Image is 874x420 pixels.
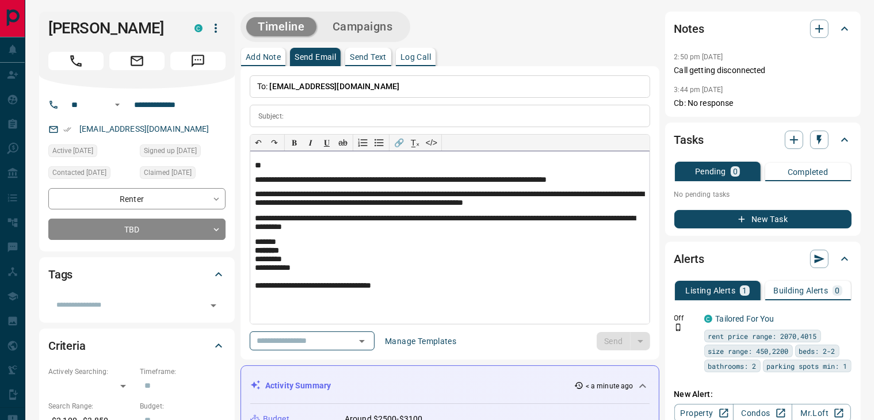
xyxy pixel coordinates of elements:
[324,138,330,147] span: 𝐔
[258,111,284,121] p: Subject:
[140,166,226,182] div: Wed Aug 20 2025
[674,126,852,154] div: Tasks
[674,131,704,149] h2: Tasks
[48,19,177,37] h1: [PERSON_NAME]
[407,135,423,151] button: T̲ₓ
[835,287,839,295] p: 0
[170,52,226,70] span: Message
[767,360,848,372] span: parking spots min: 1
[674,86,723,94] p: 3:44 pm [DATE]
[423,135,440,151] button: </>
[48,337,86,355] h2: Criteria
[140,144,226,161] div: Sat Sep 14 2024
[674,245,852,273] div: Alerts
[799,345,835,357] span: beds: 2-2
[287,135,303,151] button: 𝐁
[205,297,222,314] button: Open
[350,53,387,61] p: Send Text
[355,135,371,151] button: Numbered list
[708,360,757,372] span: bathrooms: 2
[140,401,226,411] p: Budget:
[371,135,387,151] button: Bullet list
[674,53,723,61] p: 2:50 pm [DATE]
[246,53,281,61] p: Add Note
[48,166,134,182] div: Wed Aug 20 2025
[48,144,134,161] div: Mon Sep 15 2025
[295,53,336,61] p: Send Email
[685,287,735,295] p: Listing Alerts
[674,186,852,203] p: No pending tasks
[674,250,704,268] h2: Alerts
[674,15,852,43] div: Notes
[270,82,400,91] span: [EMAIL_ADDRESS][DOMAIN_NAME]
[674,64,852,77] p: Call getting disconnected
[250,135,266,151] button: ↶
[48,261,226,288] div: Tags
[52,145,93,156] span: Active [DATE]
[788,168,829,176] p: Completed
[674,20,704,38] h2: Notes
[674,323,682,331] svg: Push Notification Only
[378,332,463,350] button: Manage Templates
[716,314,774,323] a: Tailored For You
[391,135,407,151] button: 🔗
[48,366,134,377] p: Actively Searching:
[246,17,316,36] button: Timeline
[674,388,852,400] p: New Alert:
[708,330,817,342] span: rent price range: 2070,4015
[335,135,351,151] button: ab
[48,265,72,284] h2: Tags
[695,167,726,175] p: Pending
[354,333,370,349] button: Open
[674,210,852,228] button: New Task
[144,145,197,156] span: Signed up [DATE]
[338,138,348,147] s: ab
[597,332,650,350] div: split button
[708,345,789,357] span: size range: 450,2200
[250,75,650,98] p: To:
[773,287,828,295] p: Building Alerts
[144,167,192,178] span: Claimed [DATE]
[140,366,226,377] p: Timeframe:
[63,125,71,133] svg: Email Verified
[48,188,226,209] div: Renter
[48,219,226,240] div: TBD
[733,167,738,175] p: 0
[250,375,650,396] div: Activity Summary< a minute ago
[704,315,712,323] div: condos.ca
[400,53,431,61] p: Log Call
[321,17,404,36] button: Campaigns
[742,287,747,295] p: 1
[265,380,331,392] p: Activity Summary
[586,381,633,391] p: < a minute ago
[674,313,697,323] p: Off
[674,97,852,109] p: Cb: No response
[109,52,165,70] span: Email
[303,135,319,151] button: 𝑰
[52,167,106,178] span: Contacted [DATE]
[48,52,104,70] span: Call
[266,135,283,151] button: ↷
[110,98,124,112] button: Open
[319,135,335,151] button: 𝐔
[48,401,134,411] p: Search Range:
[194,24,203,32] div: condos.ca
[79,124,209,133] a: [EMAIL_ADDRESS][DOMAIN_NAME]
[48,332,226,360] div: Criteria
